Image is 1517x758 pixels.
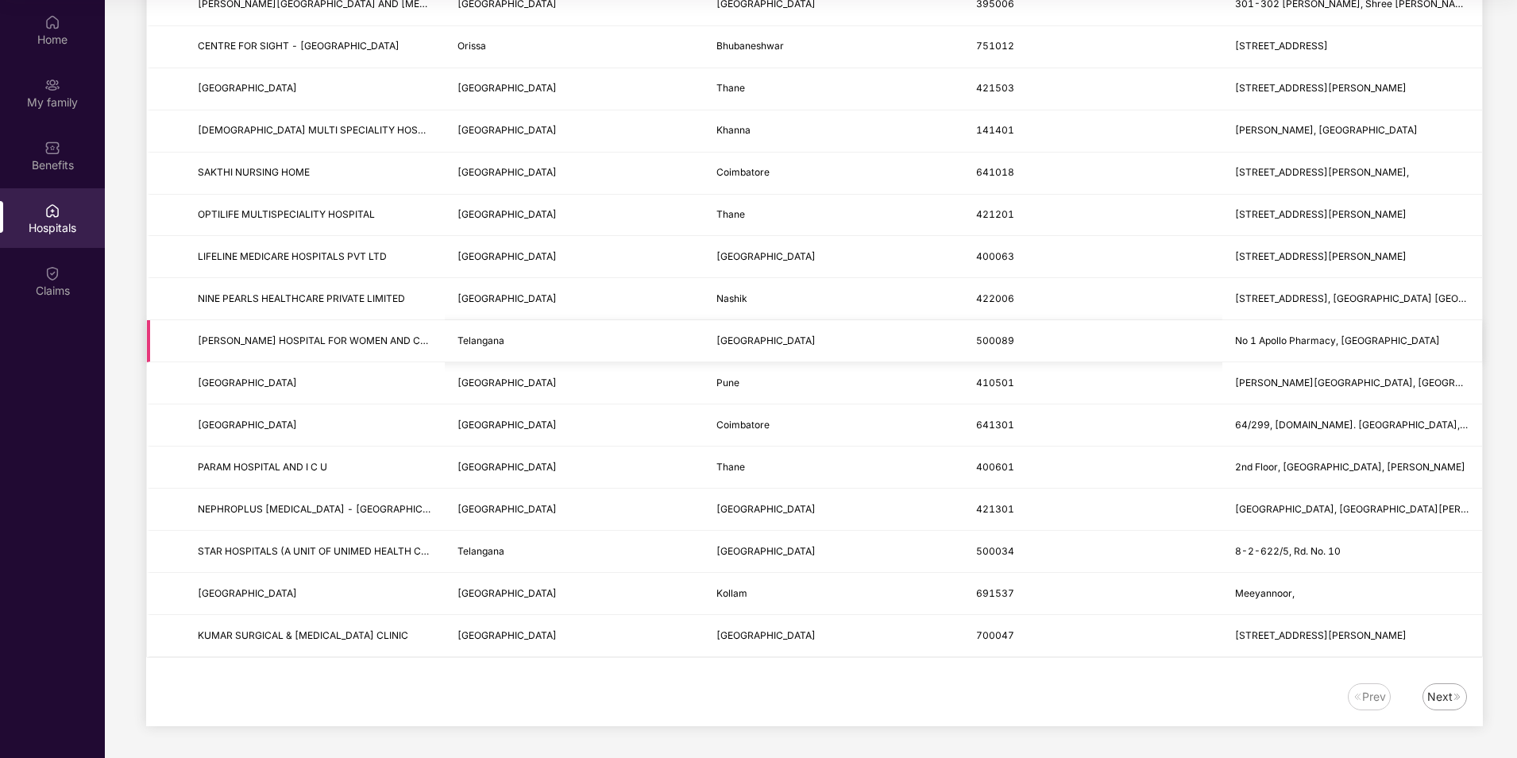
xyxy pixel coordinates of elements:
span: 2nd Floor, [GEOGRAPHIC_DATA], [PERSON_NAME] [1235,461,1465,473]
span: [STREET_ADDRESS][PERSON_NAME], [1235,166,1409,178]
span: [GEOGRAPHIC_DATA] [457,166,557,178]
span: 422006 [976,292,1014,304]
td: ATHARVA HOSPITAL [185,362,445,404]
span: [GEOGRAPHIC_DATA] [716,629,816,641]
span: 691537 [976,587,1014,599]
td: NEPHROPLUS DIALYSIS CENTER - KALYAN WEST [185,489,445,531]
td: Maharashtra [445,489,704,531]
span: Thane [716,82,745,94]
span: [GEOGRAPHIC_DATA] [198,419,297,431]
span: [STREET_ADDRESS][PERSON_NAME] [1235,82,1407,94]
td: Khanna [704,110,963,153]
span: PARAM HOSPITAL AND I C U [198,461,327,473]
div: Next [1427,688,1453,706]
span: [DEMOGRAPHIC_DATA] MULTI SPECIALITY HOSPITAL [198,124,444,136]
span: Orissa [457,40,486,52]
span: [STREET_ADDRESS][PERSON_NAME] [1235,208,1407,220]
td: PARAM HOSPITAL AND I C U [185,447,445,489]
td: Orissa [445,26,704,68]
span: 141401 [976,124,1014,136]
td: Telangana [445,531,704,573]
span: CENTRE FOR SIGHT - [GEOGRAPHIC_DATA] [198,40,400,52]
td: Coimbatore [704,153,963,195]
td: RATHOD HOSPITAL [185,68,445,110]
span: 400601 [976,461,1014,473]
td: 64/299, V.cv. Pettai, Mettupalayam [1222,404,1482,447]
span: 400063 [976,250,1014,262]
span: Nashik [716,292,747,304]
span: KUMAR SURGICAL & [MEDICAL_DATA] CLINIC [198,629,408,641]
span: [GEOGRAPHIC_DATA] [198,377,297,389]
span: SAKTHI NURSING HOME [198,166,310,178]
td: Maharashtra [445,68,704,110]
span: [STREET_ADDRESS][PERSON_NAME] [1235,250,1407,262]
td: Maharashtra [445,362,704,404]
span: [GEOGRAPHIC_DATA] [198,587,297,599]
span: No 1 Apollo Pharmacy, [GEOGRAPHIC_DATA] [1235,335,1440,346]
td: Mumbai [704,236,963,278]
td: Pune [704,362,963,404]
span: Coimbatore [716,419,770,431]
span: [GEOGRAPHIC_DATA] [716,545,816,557]
span: LIFELINE MEDICARE HOSPITALS PVT LTD [198,250,387,262]
td: SR NO 15, PHONIX SUDAMA ARCADE BUILD, MANPADA ROAD, G B PATHARLI [1222,195,1482,237]
span: Khanna [716,124,751,136]
td: West Bengal [445,615,704,657]
img: svg+xml;base64,PHN2ZyB4bWxucz0iaHR0cDovL3d3dy53My5vcmcvMjAwMC9zdmciIHdpZHRoPSIxNiIgaGVpZ2h0PSIxNi... [1353,692,1362,702]
span: Pune [716,377,739,389]
span: [GEOGRAPHIC_DATA] [457,292,557,304]
span: [STREET_ADDRESS][PERSON_NAME] [1235,629,1407,641]
td: STAR HOSPITALS (A UNIT OF UNIMED HEALTH CARE PVT LTD) [185,531,445,573]
span: Telangana [457,335,504,346]
span: 421201 [976,208,1014,220]
td: Thane [704,447,963,489]
span: [GEOGRAPHIC_DATA] [457,629,557,641]
td: Tamil Nadu [445,404,704,447]
img: svg+xml;base64,PHN2ZyBpZD0iSG9zcGl0YWxzIiB4bWxucz0iaHR0cDovL3d3dy53My5vcmcvMjAwMC9zdmciIHdpZHRoPS... [44,203,60,219]
span: [STREET_ADDRESS] [1235,40,1328,52]
span: OPTILIFE MULTISPECIALITY HOSPITAL [198,208,375,220]
span: [PERSON_NAME], [GEOGRAPHIC_DATA] [1235,124,1418,136]
span: Meeyannoor, [1235,587,1295,599]
td: SAKTHI NURSING HOME [185,153,445,195]
div: Prev [1362,688,1386,706]
span: 641301 [976,419,1014,431]
td: Thane [704,68,963,110]
span: Bhubaneshwar [716,40,784,52]
td: 235/3/1, Netaji Subash Chandra Bose Rd [1222,615,1482,657]
td: OPTILIFE MULTISPECIALITY HOSPITAL [185,195,445,237]
span: Telangana [457,545,504,557]
span: [GEOGRAPHIC_DATA] [457,124,557,136]
td: Meera Hospital, Near Zojwala Petrol Pump Bail Bazaar [1222,489,1482,531]
td: Coimbatore [704,404,963,447]
td: Maharashtra [445,236,704,278]
td: Tamil Nadu [445,153,704,195]
td: Meeyannoor, [1222,573,1482,615]
td: Telangana [445,320,704,362]
td: 2nd Floor, Golden Park, Lal Bahadur Shastri Marg [1222,447,1482,489]
span: [GEOGRAPHIC_DATA] [457,377,557,389]
td: Maharashtra [445,447,704,489]
td: Hyderabad [704,531,963,573]
td: SADGURU COMPLEX, SHIKRAPUR ROAD CHAKAN KHED [1222,362,1482,404]
td: AZEEZIA MEDICAL COLLEGE HOSPITAL [185,573,445,615]
span: [GEOGRAPHIC_DATA] [716,335,816,346]
td: Nashik [704,278,963,320]
td: PRERANA HOSPITAL FOR WOMEN AND CHILDREN [185,320,445,362]
td: Plot No 01 S No 862 1/1/3/1, Vallabh Nagar Behind Chhan Hotel Naka [1222,278,1482,320]
span: Coimbatore [716,166,770,178]
td: Kerala [445,573,704,615]
td: LIFELINE MEDICARE HOSPITALS PVT LTD [185,236,445,278]
td: Kollam [704,573,963,615]
span: [GEOGRAPHIC_DATA] [457,419,557,431]
span: [GEOGRAPHIC_DATA] [716,503,816,515]
span: [PERSON_NAME][GEOGRAPHIC_DATA], [GEOGRAPHIC_DATA] [1235,377,1517,389]
img: svg+xml;base64,PHN2ZyBpZD0iQ2xhaW0iIHhtbG5zPSJodHRwOi8vd3d3LnczLm9yZy8yMDAwL3N2ZyIgd2lkdGg9IjIwIi... [44,265,60,281]
td: Bhubaneshwar [704,26,963,68]
span: 410501 [976,377,1014,389]
img: svg+xml;base64,PHN2ZyB4bWxucz0iaHR0cDovL3d3dy53My5vcmcvMjAwMC9zdmciIHdpZHRoPSIxNiIgaGVpZ2h0PSIxNi... [1453,692,1462,702]
span: [GEOGRAPHIC_DATA] [198,82,297,94]
td: SUPA HOSPITAL [185,404,445,447]
img: svg+xml;base64,PHN2ZyBpZD0iQmVuZWZpdHMiIHhtbG5zPSJodHRwOi8vd3d3LnczLm9yZy8yMDAwL3N2ZyIgd2lkdGg9Ij... [44,140,60,156]
td: Punjab [445,110,704,153]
